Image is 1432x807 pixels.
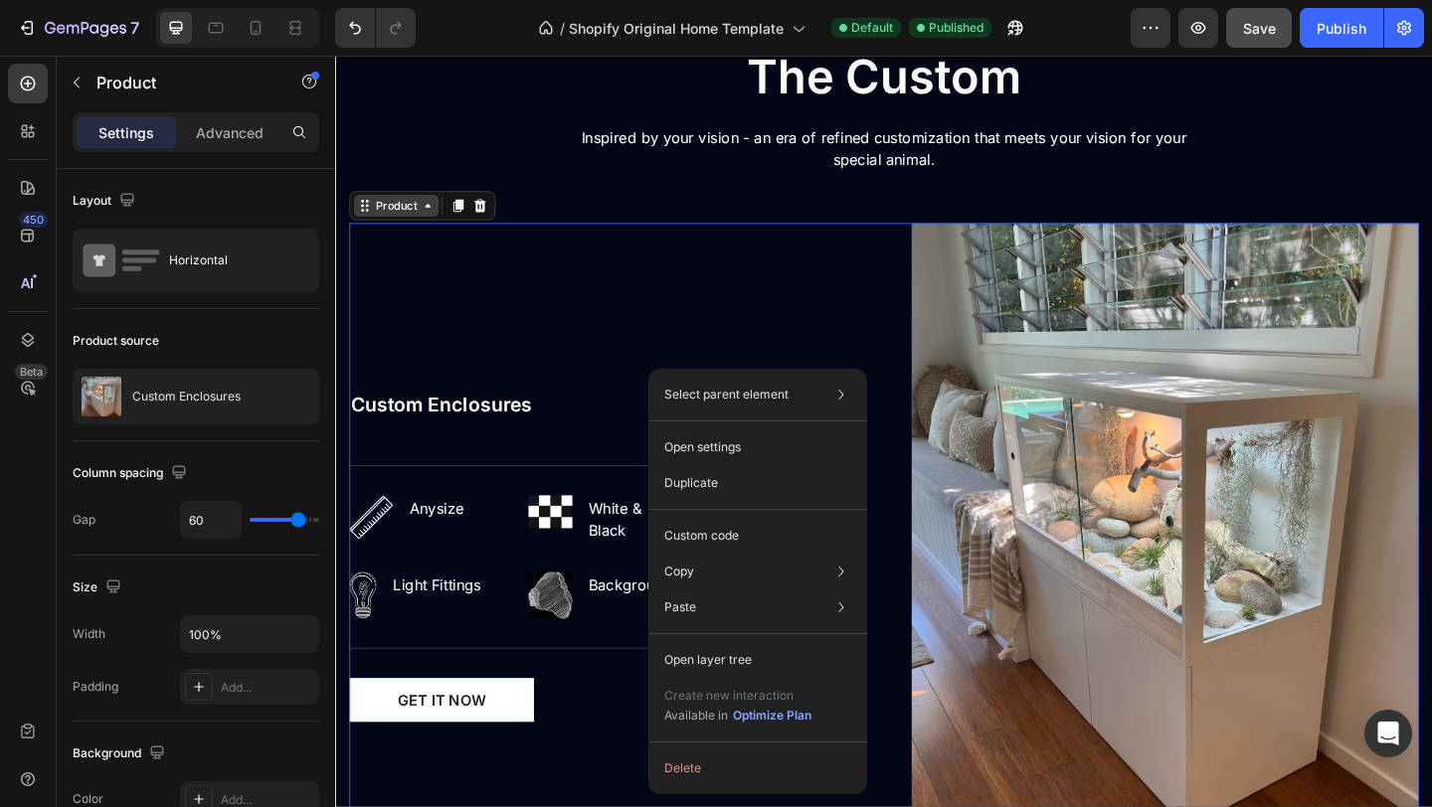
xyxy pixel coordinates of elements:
[560,18,565,39] span: /
[256,77,938,124] p: Inspired by your vision - an era of refined customization that meets your vision for your special...
[40,154,92,172] div: Product
[98,122,154,143] p: Settings
[19,212,48,228] div: 450
[73,740,169,767] div: Background
[664,563,694,580] p: Copy
[469,564,535,587] p: Cabinets
[169,238,290,283] div: Horizontal
[210,562,258,612] img: Alt Image
[73,511,95,529] div: Gap
[1300,8,1383,48] button: Publish
[132,390,241,403] p: Custom Enclosures
[63,564,158,587] p: Light Fittings
[929,19,984,37] span: Published
[732,706,812,726] button: Optimize Plan
[81,480,139,504] p: Anysize
[664,686,812,706] p: Create new interaction
[15,478,63,526] img: Alt Image
[1243,20,1276,37] span: Save
[1364,710,1412,757] div: Open Intercom Messenger
[181,616,318,652] input: Auto
[664,474,718,492] p: Duplicate
[469,480,539,502] p: Windows
[15,562,45,612] img: Alt Image
[851,19,893,37] span: Default
[210,478,258,514] img: Alt Image
[664,527,739,545] p: Custom code
[221,679,314,697] div: Add...
[664,598,696,616] p: Paste
[73,460,191,487] div: Column spacing
[130,16,139,40] p: 7
[404,562,451,610] img: Alt Image
[181,502,241,538] input: Auto
[82,377,121,416] img: product feature img
[96,71,266,94] p: Product
[275,480,371,528] p: White & Black
[664,386,789,403] p: Select parent element
[664,651,752,669] p: Open layer tree
[1226,8,1292,48] button: Save
[8,8,148,48] button: 7
[254,75,940,126] div: Rich Text Editor. Editing area: main
[15,364,48,380] div: Beta
[733,707,811,725] div: Optimize Plan
[275,564,366,587] p: Background
[335,8,416,48] div: Undo/Redo
[196,122,264,143] p: Advanced
[15,677,216,725] button: GET IT NOW
[73,188,139,215] div: Layout
[335,56,1432,807] iframe: Design area
[664,438,741,456] p: Open settings
[404,478,451,526] img: Alt Image
[73,678,118,696] div: Padding
[73,332,159,350] div: Product source
[656,750,859,786] button: Delete
[1317,18,1366,39] div: Publish
[569,18,784,39] span: Shopify Original Home Template
[68,689,163,713] div: GET IT NOW
[73,574,125,601] div: Size
[15,362,567,398] h2: Custom Enclosures
[664,708,728,723] span: Available in
[73,625,105,643] div: Width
